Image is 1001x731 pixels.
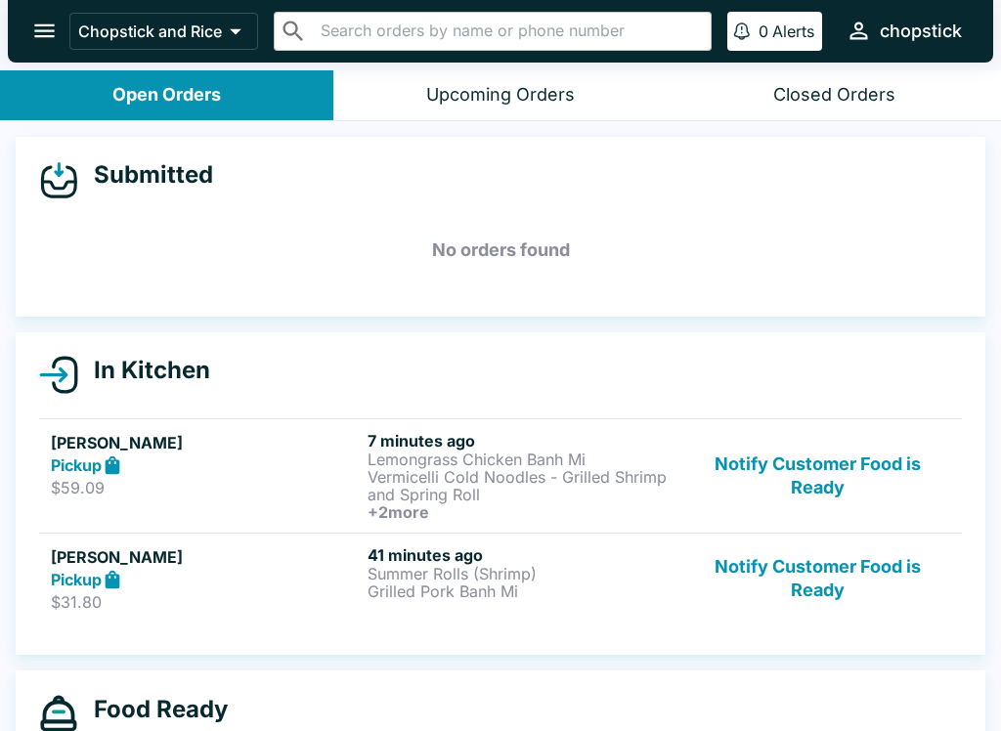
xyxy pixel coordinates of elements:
div: Closed Orders [773,84,895,107]
button: open drawer [20,6,69,56]
strong: Pickup [51,455,102,475]
strong: Pickup [51,570,102,589]
button: Notify Customer Food is Ready [685,431,950,521]
p: Lemongrass Chicken Banh Mi [368,451,676,468]
h5: [PERSON_NAME] [51,545,360,569]
a: [PERSON_NAME]Pickup$31.8041 minutes agoSummer Rolls (Shrimp)Grilled Pork Banh MiNotify Customer F... [39,533,962,624]
p: 0 [759,21,768,41]
a: [PERSON_NAME]Pickup$59.097 minutes agoLemongrass Chicken Banh MiVermicelli Cold Noodles - Grilled... [39,418,962,533]
div: chopstick [880,20,962,43]
p: Vermicelli Cold Noodles - Grilled Shrimp and Spring Roll [368,468,676,503]
p: $31.80 [51,592,360,612]
h6: 7 minutes ago [368,431,676,451]
div: Upcoming Orders [426,84,575,107]
p: Summer Rolls (Shrimp) [368,565,676,582]
button: Notify Customer Food is Ready [685,545,950,613]
h4: Submitted [78,160,213,190]
h6: + 2 more [368,503,676,521]
h5: [PERSON_NAME] [51,431,360,454]
p: $59.09 [51,478,360,497]
h4: In Kitchen [78,356,210,385]
h4: Food Ready [78,695,228,724]
button: Chopstick and Rice [69,13,258,50]
button: chopstick [838,10,970,52]
h5: No orders found [39,215,962,285]
p: Grilled Pork Banh Mi [368,582,676,600]
h6: 41 minutes ago [368,545,676,565]
input: Search orders by name or phone number [315,18,703,45]
div: Open Orders [112,84,221,107]
p: Chopstick and Rice [78,21,222,41]
p: Alerts [772,21,814,41]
